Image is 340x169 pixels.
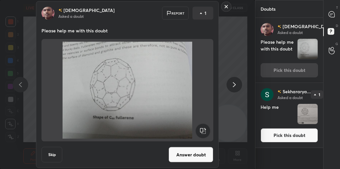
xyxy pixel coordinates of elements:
[283,89,311,94] p: Sekhararya...
[41,28,213,34] p: Please help me with this doubt
[255,18,323,169] div: grid
[298,104,318,124] img: 1759224064MPQCO0.JPEG
[283,24,334,29] p: [DEMOGRAPHIC_DATA]
[335,41,338,46] p: G
[336,5,338,10] p: T
[277,30,303,35] p: Asked a doubt
[58,8,62,12] img: no-rating-badge.077c3623.svg
[64,8,115,13] p: [DEMOGRAPHIC_DATA]
[261,128,318,142] button: Pick this doubt
[41,147,62,163] button: Skip
[277,95,303,100] p: Asked a doubt
[58,14,84,19] p: Asked a doubt
[298,39,318,59] img: 1759243920CVT3CH.JPEG
[261,104,295,124] h4: Help me
[261,88,274,101] img: 283ce3781f2c416197c7b77ca40090a3.54613287_3
[205,10,206,17] p: 1
[277,25,281,28] img: no-rating-badge.077c3623.svg
[261,39,295,59] h4: Please help me with this doubt
[261,23,274,36] img: 56929b152c2d4a939beb6cd7cc3727ee.jpg
[255,0,281,17] p: Doubts
[162,7,189,20] div: Report
[319,93,320,96] p: 1
[277,90,281,94] img: no-rating-badge.077c3623.svg
[49,42,205,139] img: 1759243920CVT3CH.JPEG
[169,147,213,163] button: Answer doubt
[41,7,54,20] img: 56929b152c2d4a939beb6cd7cc3727ee.jpg
[336,23,338,28] p: D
